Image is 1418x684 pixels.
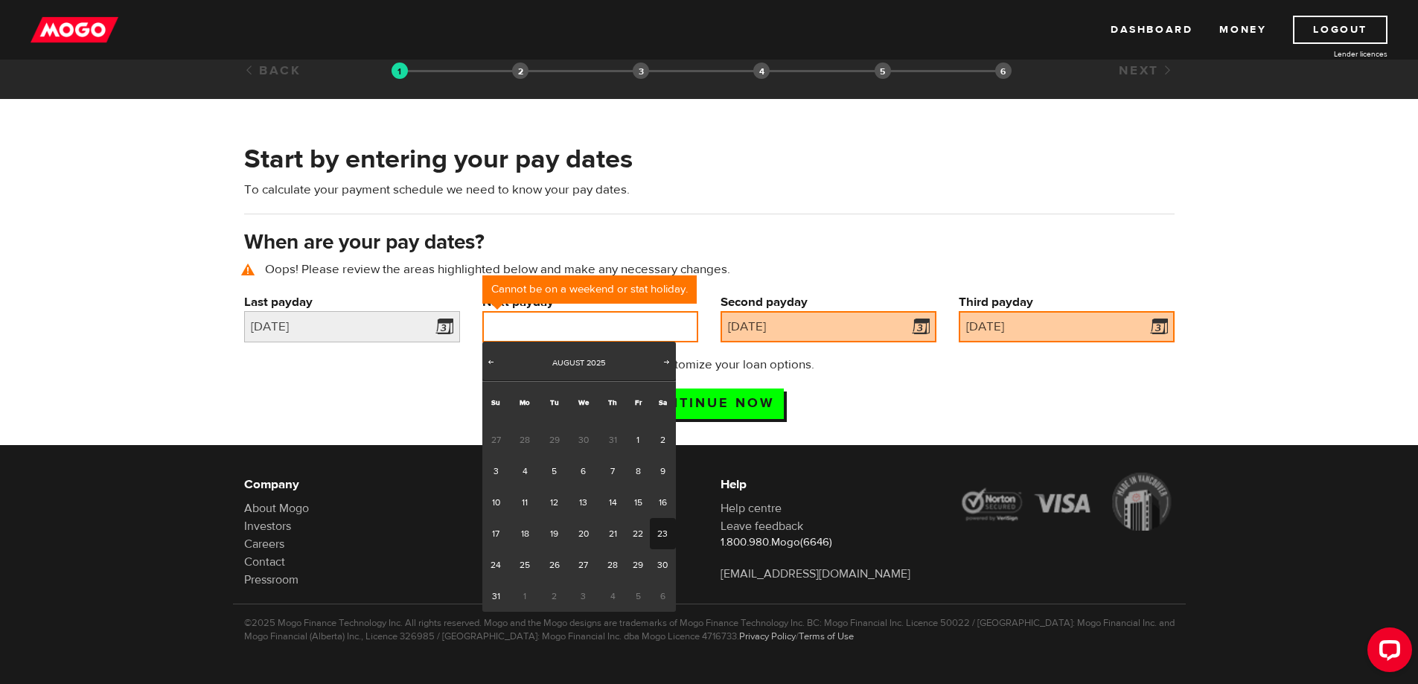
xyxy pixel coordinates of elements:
a: Back [244,63,301,79]
img: mogo_logo-11ee424be714fa7cbb0f0f49df9e16ec.png [31,16,118,44]
iframe: LiveChat chat widget [1355,621,1418,684]
span: Prev [485,356,496,368]
a: About Mogo [244,501,309,516]
a: 24 [482,549,510,581]
a: Prev [484,356,499,371]
a: 5 [540,456,568,487]
h6: Company [244,476,460,493]
a: Careers [244,537,284,552]
a: 14 [598,487,626,518]
a: 17 [482,518,510,549]
span: 2025 [587,357,605,368]
a: 3 [482,456,510,487]
a: 7 [598,456,626,487]
a: [EMAIL_ADDRESS][DOMAIN_NAME] [721,566,910,581]
a: Logout [1293,16,1387,44]
a: 26 [540,549,568,581]
div: Cannot be on a weekend or stat holiday. [482,275,697,304]
label: Last payday [244,293,460,311]
span: Tuesday [550,397,559,407]
span: August [552,357,584,368]
a: 30 [650,549,676,581]
p: 1.800.980.Mogo(6646) [721,535,936,550]
p: To calculate your payment schedule we need to know your pay dates. [244,181,1175,199]
span: 29 [540,424,568,456]
label: Third payday [959,293,1175,311]
input: Continue now [635,389,784,419]
span: 2 [540,581,568,612]
img: legal-icons-92a2ffecb4d32d839781d1b4e4802d7b.png [959,473,1175,531]
a: 15 [627,487,650,518]
a: 22 [627,518,650,549]
span: 6 [650,581,676,612]
img: transparent-188c492fd9eaac0f573672f40bb141c2.gif [392,63,408,79]
p: Oops! Please review the areas highlighted below and make any necessary changes. [244,261,1175,278]
span: 27 [482,424,510,456]
a: 16 [650,487,676,518]
p: Next up: Customize your loan options. [561,356,857,374]
a: Next [660,356,674,371]
a: Dashboard [1111,16,1192,44]
a: 1 [627,424,650,456]
a: 19 [540,518,568,549]
a: Lender licences [1276,48,1387,60]
span: Sunday [491,397,500,407]
a: 8 [627,456,650,487]
a: 23 [650,518,676,549]
a: 31 [482,581,510,612]
a: 27 [568,549,598,581]
label: Second payday [721,293,936,311]
span: Friday [635,397,642,407]
p: ©2025 Mogo Finance Technology Inc. All rights reserved. Mogo and the Mogo designs are trademarks ... [244,616,1175,643]
h2: Start by entering your pay dates [244,144,1175,175]
span: 5 [627,581,650,612]
a: 12 [540,487,568,518]
a: 20 [568,518,598,549]
span: Next [661,356,673,368]
a: 13 [568,487,598,518]
a: 29 [627,549,650,581]
a: Terms of Use [799,630,854,642]
span: Monday [520,397,530,407]
span: 28 [510,424,540,456]
span: 31 [598,424,626,456]
a: Help centre [721,501,782,516]
a: 28 [598,549,626,581]
span: Thursday [608,397,617,407]
a: 9 [650,456,676,487]
h6: Help [721,476,936,493]
a: 4 [510,456,540,487]
a: 21 [598,518,626,549]
a: 6 [568,456,598,487]
span: 3 [568,581,598,612]
a: Money [1219,16,1266,44]
span: Wednesday [578,397,589,407]
a: 2 [650,424,676,456]
a: Leave feedback [721,519,803,534]
a: 25 [510,549,540,581]
a: Pressroom [244,572,298,587]
span: Saturday [659,397,667,407]
span: 4 [598,581,626,612]
a: Privacy Policy [739,630,796,642]
a: Contact [244,554,285,569]
a: Next [1119,63,1174,79]
h3: When are your pay dates? [244,231,1175,255]
span: 30 [568,424,598,456]
a: 11 [510,487,540,518]
a: 18 [510,518,540,549]
span: 1 [510,581,540,612]
a: Investors [244,519,291,534]
a: 10 [482,487,510,518]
